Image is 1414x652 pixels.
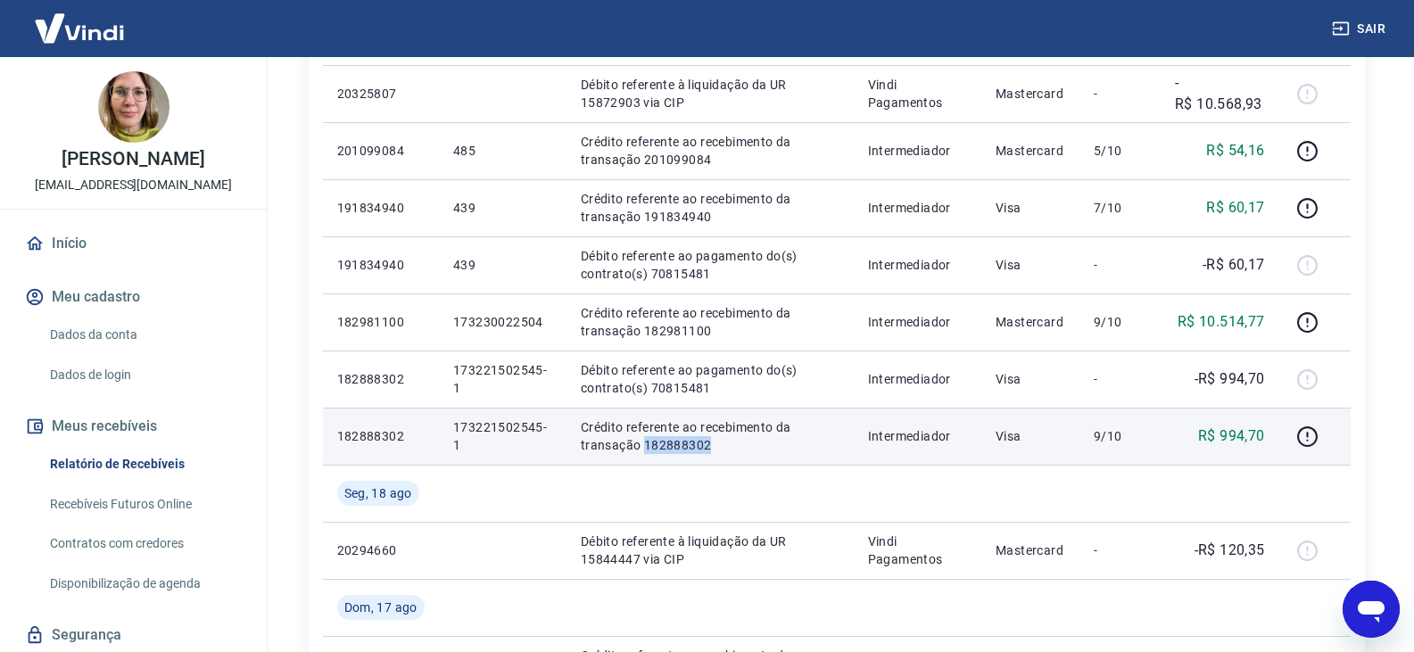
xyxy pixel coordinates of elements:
p: R$ 60,17 [1206,197,1264,219]
p: 191834940 [337,199,425,217]
p: Intermediador [868,370,967,388]
a: Recebíveis Futuros Online [43,486,245,523]
img: 87f57c15-88ce-4ef7-9099-1f0b81198928.jpeg [98,71,170,143]
button: Sair [1328,12,1393,45]
p: 20325807 [337,85,425,103]
p: - [1094,85,1146,103]
a: Dados da conta [43,317,245,353]
p: Intermediador [868,427,967,445]
p: Visa [996,370,1065,388]
iframe: Botão para abrir a janela de mensagens [1343,581,1400,638]
p: Intermediador [868,313,967,331]
p: Vindi Pagamentos [868,532,967,568]
a: Disponibilização de agenda [43,565,245,602]
p: Débito referente ao pagamento do(s) contrato(s) 70815481 [581,361,839,397]
p: 182888302 [337,427,425,445]
p: Mastercard [996,142,1065,160]
p: R$ 54,16 [1206,140,1264,161]
p: 439 [453,199,552,217]
p: Crédito referente ao recebimento da transação 182888302 [581,418,839,454]
p: [PERSON_NAME] [62,150,204,169]
a: Contratos com credores [43,525,245,562]
p: Mastercard [996,85,1065,103]
p: 9/10 [1094,427,1146,445]
p: - [1094,541,1146,559]
p: - [1094,370,1146,388]
p: 173221502545-1 [453,361,552,397]
p: Crédito referente ao recebimento da transação 182981100 [581,304,839,340]
p: Visa [996,199,1065,217]
p: 173230022504 [453,313,552,331]
p: Mastercard [996,313,1065,331]
p: Débito referente ao pagamento do(s) contrato(s) 70815481 [581,247,839,283]
p: Visa [996,256,1065,274]
span: Dom, 17 ago [344,598,418,616]
span: Seg, 18 ago [344,484,412,502]
p: 182888302 [337,370,425,388]
p: Intermediador [868,256,967,274]
p: Crédito referente ao recebimento da transação 191834940 [581,190,839,226]
p: Crédito referente ao recebimento da transação 201099084 [581,133,839,169]
p: Intermediador [868,199,967,217]
a: Início [21,224,245,263]
p: 485 [453,142,552,160]
p: R$ 994,70 [1198,425,1265,447]
p: 439 [453,256,552,274]
p: R$ 10.514,77 [1178,311,1265,333]
p: Visa [996,427,1065,445]
p: -R$ 10.568,93 [1175,72,1265,115]
a: Relatório de Recebíveis [43,446,245,483]
p: 9/10 [1094,313,1146,331]
p: Vindi Pagamentos [868,76,967,111]
p: Intermediador [868,142,967,160]
p: -R$ 120,35 [1195,540,1265,561]
p: -R$ 994,70 [1195,368,1265,390]
p: - [1094,256,1146,274]
p: 182981100 [337,313,425,331]
p: [EMAIL_ADDRESS][DOMAIN_NAME] [35,176,232,194]
button: Meus recebíveis [21,407,245,446]
p: Mastercard [996,541,1065,559]
p: 191834940 [337,256,425,274]
p: 5/10 [1094,142,1146,160]
p: 201099084 [337,142,425,160]
p: -R$ 60,17 [1203,254,1265,276]
img: Vindi [21,1,137,55]
p: 7/10 [1094,199,1146,217]
p: 20294660 [337,541,425,559]
p: Débito referente à liquidação da UR 15844447 via CIP [581,532,839,568]
a: Dados de login [43,357,245,393]
p: Débito referente à liquidação da UR 15872903 via CIP [581,76,839,111]
p: 173221502545-1 [453,418,552,454]
button: Meu cadastro [21,277,245,317]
